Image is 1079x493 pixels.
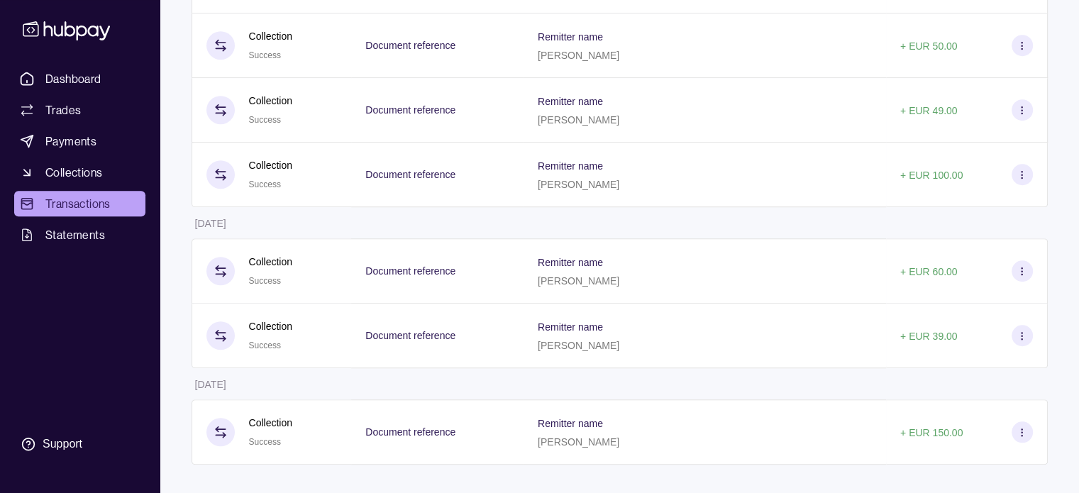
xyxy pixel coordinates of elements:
[249,179,281,189] span: Success
[45,164,102,181] span: Collections
[249,28,292,44] p: Collection
[14,128,145,154] a: Payments
[43,436,82,452] div: Support
[900,266,958,277] p: + EUR 60.00
[365,104,455,116] p: Document reference
[900,170,963,181] p: + EUR 100.00
[365,40,455,51] p: Document reference
[538,160,603,172] p: Remitter name
[249,276,281,286] span: Success
[14,191,145,216] a: Transactions
[195,218,226,229] p: [DATE]
[538,50,619,61] p: [PERSON_NAME]
[249,254,292,270] p: Collection
[538,321,603,333] p: Remitter name
[45,133,96,150] span: Payments
[365,426,455,438] p: Document reference
[900,105,958,116] p: + EUR 49.00
[195,379,226,390] p: [DATE]
[249,318,292,334] p: Collection
[538,275,619,287] p: [PERSON_NAME]
[538,436,619,448] p: [PERSON_NAME]
[14,160,145,185] a: Collections
[538,179,619,190] p: [PERSON_NAME]
[14,222,145,248] a: Statements
[249,115,281,125] span: Success
[538,31,603,43] p: Remitter name
[538,418,603,429] p: Remitter name
[538,114,619,126] p: [PERSON_NAME]
[45,195,111,212] span: Transactions
[365,265,455,277] p: Document reference
[249,437,281,447] span: Success
[45,226,105,243] span: Statements
[249,50,281,60] span: Success
[249,157,292,173] p: Collection
[45,70,101,87] span: Dashboard
[45,101,81,118] span: Trades
[249,415,292,431] p: Collection
[900,40,958,52] p: + EUR 50.00
[538,257,603,268] p: Remitter name
[14,429,145,459] a: Support
[14,97,145,123] a: Trades
[365,330,455,341] p: Document reference
[249,93,292,109] p: Collection
[900,331,958,342] p: + EUR 39.00
[538,96,603,107] p: Remitter name
[538,340,619,351] p: [PERSON_NAME]
[249,340,281,350] span: Success
[365,169,455,180] p: Document reference
[900,427,963,438] p: + EUR 150.00
[14,66,145,92] a: Dashboard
